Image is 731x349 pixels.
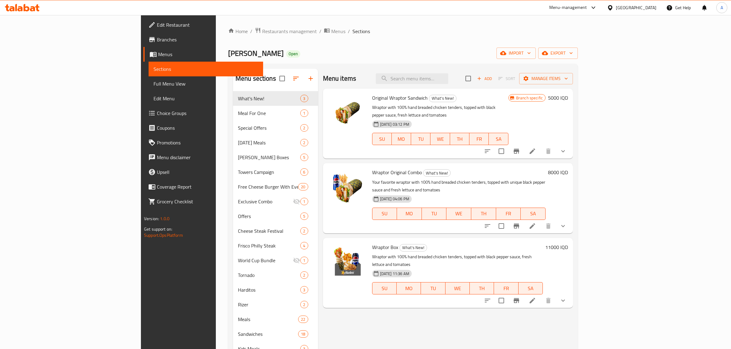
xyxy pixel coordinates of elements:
div: Exclusive Combo1 [233,194,318,209]
li: / [348,28,350,35]
svg: Inactive section [293,198,300,205]
button: SA [519,282,543,294]
span: Free Cheese Burger With Every Large Meal [238,183,298,190]
span: 1 [301,110,308,116]
div: items [298,330,308,338]
button: Add section [303,71,318,86]
span: [DATE] 04:06 PM [378,196,412,202]
span: Special Offers [238,124,301,132]
button: TU [421,282,445,294]
svg: Show Choices [559,297,567,304]
div: items [300,95,308,102]
div: [DATE] Meals2 [233,135,318,150]
button: sort-choices [480,293,495,308]
div: World Cup Bundle [238,257,293,264]
span: SA [523,209,543,218]
h6: 5000 IQD [548,94,568,102]
div: Frisco Philly Steak4 [233,238,318,253]
span: Manage items [524,75,568,82]
span: TU [424,209,444,218]
button: delete [541,219,556,233]
button: FR [494,282,518,294]
span: 22 [298,316,308,322]
span: Meal For One [238,109,301,117]
span: 1 [301,258,308,263]
button: sort-choices [480,219,495,233]
span: [PERSON_NAME] Boxes [238,154,301,161]
span: FR [499,209,519,218]
span: Grocery Checklist [157,198,258,205]
span: 5 [301,155,308,160]
span: Offers [238,213,301,220]
button: WE [446,208,471,220]
span: 4 [301,243,308,249]
button: show more [556,144,570,159]
span: Get support on: [144,225,172,233]
div: items [300,271,308,279]
span: 2 [301,302,308,308]
span: MO [399,284,418,293]
button: WE [445,282,470,294]
h6: 8000 IQD [548,168,568,177]
button: TH [450,133,469,145]
img: Original Wraptor Sandwich [328,94,367,133]
span: 2 [301,140,308,146]
span: Full Menu View [154,80,258,87]
span: What's New! [238,95,301,102]
span: 2 [301,272,308,278]
span: export [543,49,573,57]
button: TH [471,208,496,220]
span: [DATE] 11:36 AM [378,271,412,277]
div: Sandwiches18 [233,327,318,341]
span: SU [375,135,389,144]
div: Hardee's Boxes [238,154,301,161]
span: MO [399,209,419,218]
div: Tornado2 [233,268,318,282]
img: Wraptor Original Combo [328,168,367,207]
span: 3 [301,287,308,293]
span: 1 [301,199,308,205]
button: TU [411,133,430,145]
span: Frisco Philly Steak [238,242,301,249]
span: Restaurants management [262,28,317,35]
svg: Show Choices [559,222,567,230]
span: Cheese Steak Festival [238,227,301,235]
button: SA [521,208,546,220]
div: [GEOGRAPHIC_DATA] [616,4,656,11]
div: items [298,183,308,190]
span: Sections [352,28,370,35]
div: Open [286,50,300,58]
button: Branch-specific-item [509,144,524,159]
span: Towers Campaign [238,168,301,176]
p: Wraptor with 100% hand breaded chicken tenders, topped with black pepper sauce, fresh lettuce and... [372,253,543,268]
span: 3 [301,96,308,102]
span: Original Wraptor Sandwich [372,93,428,102]
a: Upsell [143,165,263,179]
button: delete [541,293,556,308]
span: SA [521,284,540,293]
a: Branches [143,32,263,47]
h2: Menu items [323,74,356,83]
div: items [298,316,308,323]
div: Meal For One1 [233,106,318,121]
div: items [300,213,308,220]
span: MO [394,135,409,144]
a: Menus [324,27,345,35]
span: Meals [238,316,298,323]
div: items [300,227,308,235]
span: Edit Restaurant [157,21,258,29]
button: MO [397,282,421,294]
span: Sort sections [289,71,303,86]
div: Rizer [238,301,301,308]
span: Branches [157,36,258,43]
span: Select to update [495,220,508,232]
button: Manage items [519,73,573,84]
div: Rizer2 [233,297,318,312]
div: items [300,257,308,264]
span: [DATE] 03:12 PM [378,121,412,127]
div: Meals22 [233,312,318,327]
